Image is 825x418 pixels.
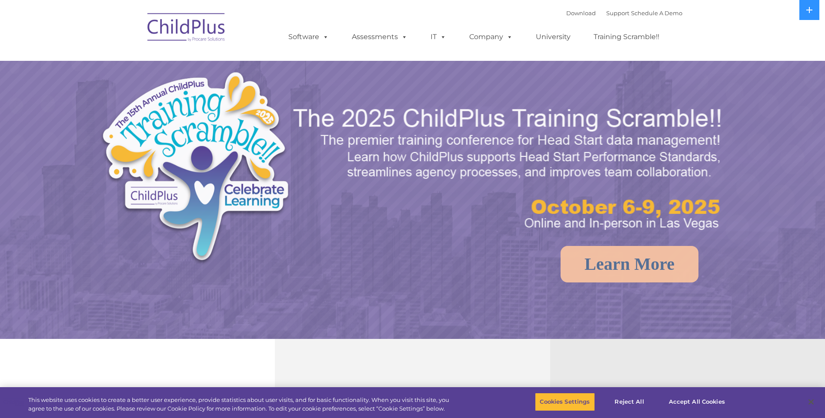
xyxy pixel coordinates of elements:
[631,10,682,17] a: Schedule A Demo
[602,393,657,411] button: Reject All
[606,10,629,17] a: Support
[585,28,668,46] a: Training Scramble!!
[280,28,337,46] a: Software
[28,396,454,413] div: This website uses cookies to create a better user experience, provide statistics about user visit...
[535,393,595,411] button: Cookies Settings
[343,28,416,46] a: Assessments
[527,28,579,46] a: University
[664,393,730,411] button: Accept All Cookies
[143,7,230,50] img: ChildPlus by Procare Solutions
[461,28,521,46] a: Company
[566,10,596,17] a: Download
[561,246,698,282] a: Learn More
[422,28,455,46] a: IT
[566,10,682,17] font: |
[802,392,821,411] button: Close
